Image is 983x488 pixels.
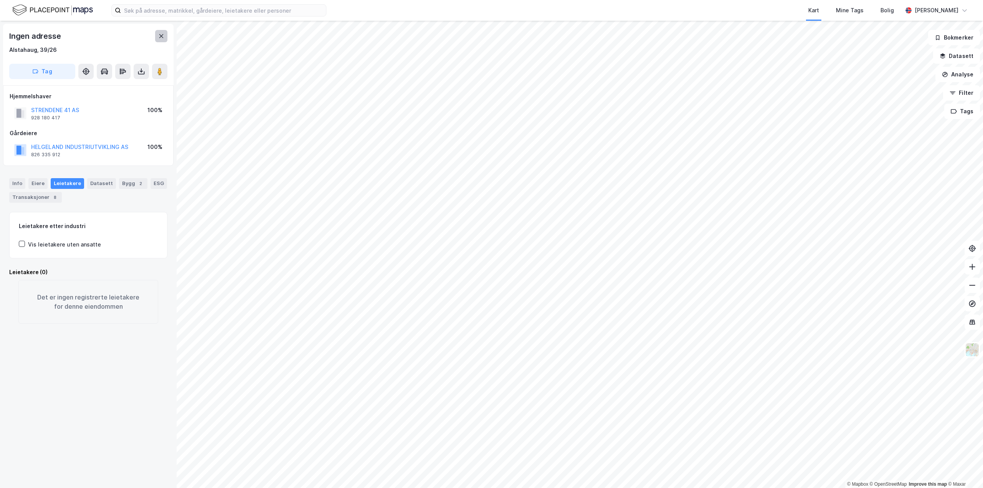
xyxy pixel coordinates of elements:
div: Mine Tags [836,6,864,15]
div: Leietakere [51,178,84,189]
div: Kart [808,6,819,15]
div: [PERSON_NAME] [915,6,958,15]
img: logo.f888ab2527a4732fd821a326f86c7f29.svg [12,3,93,17]
div: Eiere [28,178,48,189]
button: Analyse [935,67,980,82]
div: Leietakere etter industri [19,222,158,231]
div: Bygg [119,178,147,189]
button: Tag [9,64,75,79]
div: Bolig [880,6,894,15]
div: Alstahaug, 39/26 [9,45,57,55]
iframe: Chat Widget [945,451,983,488]
div: Info [9,178,25,189]
div: Det er ingen registrerte leietakere for denne eiendommen [18,280,158,324]
div: Leietakere (0) [9,268,167,277]
div: Kontrollprogram for chat [945,451,983,488]
div: Gårdeiere [10,129,167,138]
div: ESG [151,178,167,189]
a: Mapbox [847,481,868,487]
button: Bokmerker [928,30,980,45]
button: Datasett [933,48,980,64]
div: Vis leietakere uten ansatte [28,240,101,249]
div: Hjemmelshaver [10,92,167,101]
div: Transaksjoner [9,192,62,203]
div: 928 180 417 [31,115,60,121]
button: Tags [944,104,980,119]
div: 2 [137,180,144,187]
a: OpenStreetMap [870,481,907,487]
div: 100% [147,106,162,115]
div: 100% [147,142,162,152]
img: Z [965,342,980,357]
div: 826 335 912 [31,152,60,158]
button: Filter [943,85,980,101]
div: Datasett [87,178,116,189]
div: 8 [51,194,59,201]
a: Improve this map [909,481,947,487]
div: Ingen adresse [9,30,62,42]
input: Søk på adresse, matrikkel, gårdeiere, leietakere eller personer [121,5,326,16]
